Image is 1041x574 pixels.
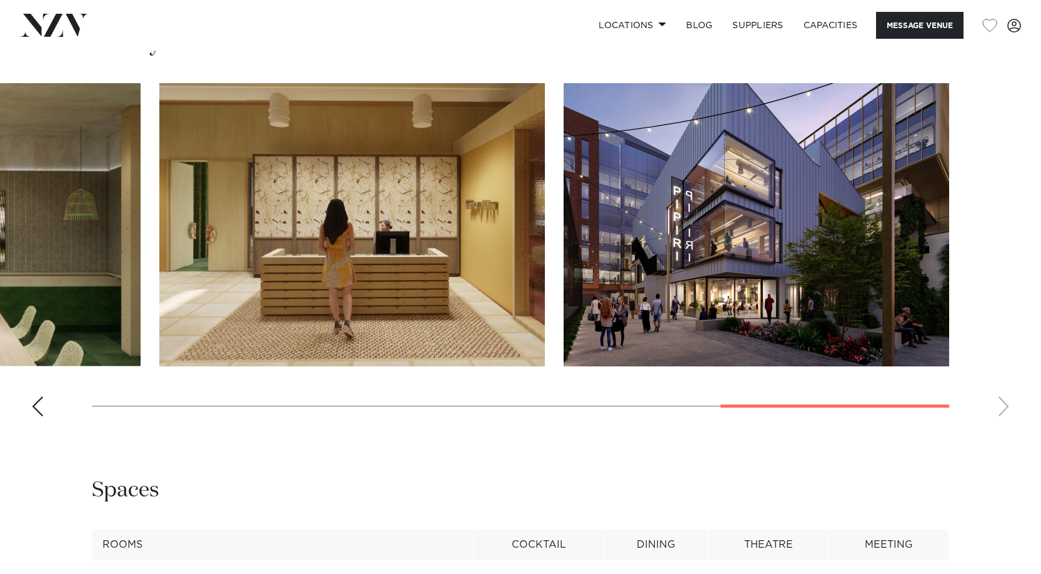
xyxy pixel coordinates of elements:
[604,530,708,560] th: Dining
[92,476,159,505] h2: Spaces
[20,14,88,36] img: nzv-logo.png
[564,83,949,366] swiper-slide: 8 / 8
[876,12,964,39] button: Message Venue
[829,530,949,560] th: Meeting
[92,530,474,560] th: Rooms
[794,12,868,39] a: Capacities
[474,530,604,560] th: Cocktail
[708,530,829,560] th: Theatre
[589,12,676,39] a: Locations
[159,83,545,366] swiper-slide: 7 / 8
[676,12,722,39] a: BLOG
[722,12,793,39] a: SUPPLIERS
